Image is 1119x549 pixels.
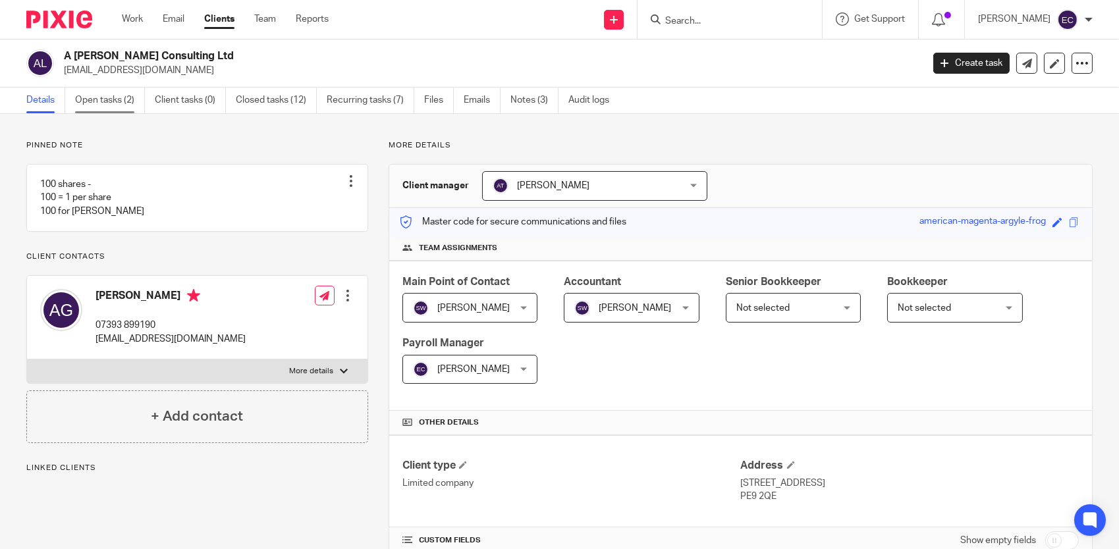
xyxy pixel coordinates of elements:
[402,276,510,287] span: Main Point of Contact
[898,303,951,313] span: Not selected
[960,534,1036,547] label: Show empty fields
[402,179,469,192] h3: Client manager
[599,303,671,313] span: [PERSON_NAME]
[402,535,740,546] h4: CUSTOM FIELDS
[64,49,744,63] h2: A [PERSON_NAME] Consulting Ltd
[568,88,619,113] a: Audit logs
[399,215,626,228] p: Master code for secure communications and files
[122,13,143,26] a: Work
[741,490,1079,503] p: PE9 2QE
[564,276,621,287] span: Accountant
[741,477,1079,490] p: [STREET_ADDRESS]
[187,289,200,302] i: Primary
[1057,9,1078,30] img: svg%3E
[887,276,948,287] span: Bookkeeper
[96,289,246,305] h4: [PERSON_NAME]
[741,459,1079,473] h4: Address
[26,463,368,473] p: Linked clients
[26,251,368,262] p: Client contacts
[151,406,243,427] h4: + Add contact
[978,13,1051,26] p: [PERSON_NAME]
[419,243,497,253] span: Team assignments
[413,300,429,316] img: svg%3E
[517,181,589,190] span: [PERSON_NAME]
[296,13,329,26] a: Reports
[389,140,1093,151] p: More details
[155,88,226,113] a: Client tasks (0)
[854,14,905,24] span: Get Support
[75,88,145,113] a: Open tasks (2)
[413,361,429,377] img: svg%3E
[64,64,914,77] p: [EMAIL_ADDRESS][DOMAIN_NAME]
[96,332,246,346] p: [EMAIL_ADDRESS][DOMAIN_NAME]
[402,338,484,348] span: Payroll Manager
[26,49,54,77] img: svg%3E
[726,276,821,287] span: Senior Bookkeeper
[919,215,1046,230] div: american-magenta-argyle-frog
[40,289,82,331] img: svg%3E
[254,13,276,26] a: Team
[510,88,559,113] a: Notes (3)
[96,319,246,332] p: 07393 899190
[574,300,590,316] img: svg%3E
[933,53,1010,74] a: Create task
[26,88,65,113] a: Details
[437,365,510,374] span: [PERSON_NAME]
[327,88,414,113] a: Recurring tasks (7)
[26,11,92,28] img: Pixie
[664,16,782,28] input: Search
[289,366,333,377] p: More details
[163,13,184,26] a: Email
[204,13,234,26] a: Clients
[736,303,790,313] span: Not selected
[402,477,740,490] p: Limited company
[437,303,510,313] span: [PERSON_NAME]
[493,178,508,194] img: svg%3E
[424,88,454,113] a: Files
[419,417,479,428] span: Other details
[26,140,368,151] p: Pinned note
[236,88,317,113] a: Closed tasks (12)
[402,459,740,473] h4: Client type
[464,88,501,113] a: Emails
